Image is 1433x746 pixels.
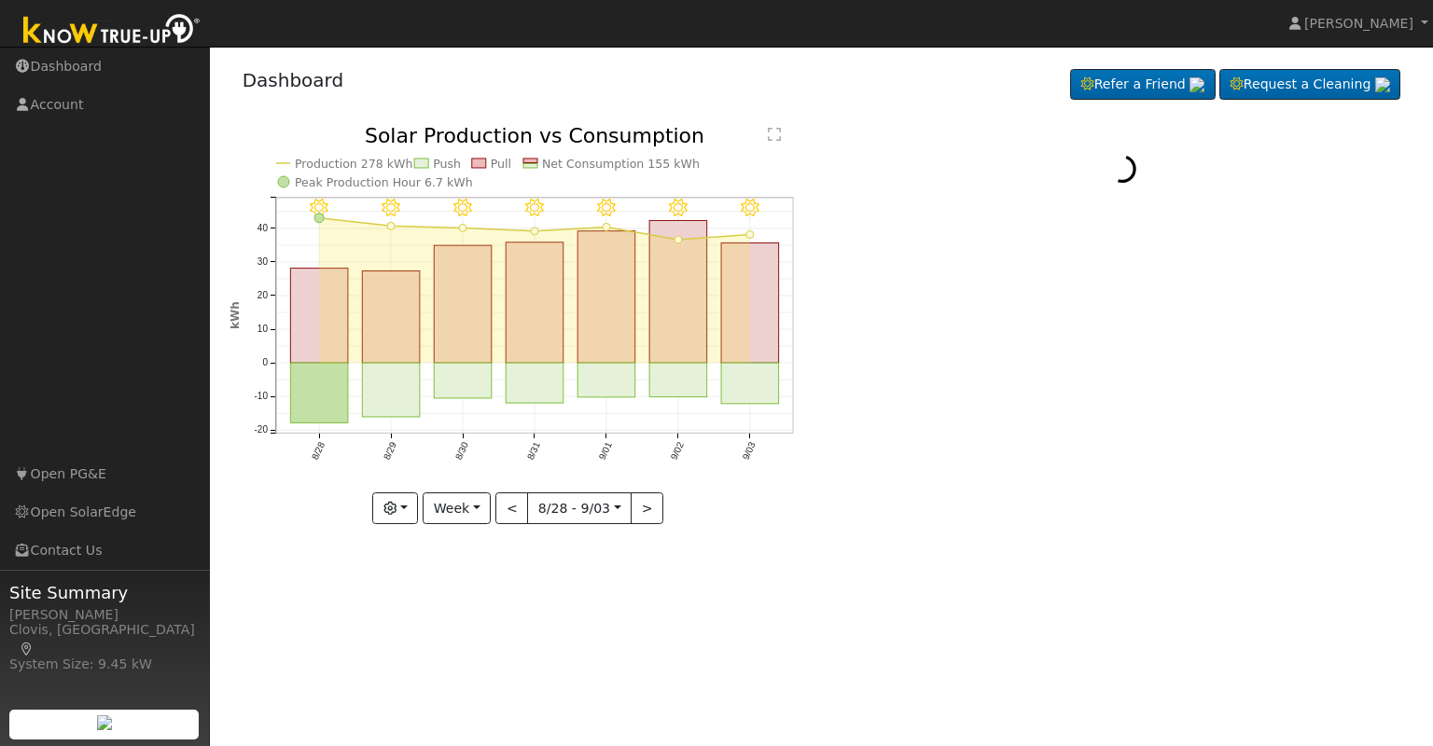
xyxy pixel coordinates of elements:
rect: onclick="" [506,242,563,363]
rect: onclick="" [577,363,635,397]
circle: onclick="" [603,224,610,231]
text: 30 [257,256,268,267]
rect: onclick="" [649,221,707,364]
circle: onclick="" [387,223,395,230]
text: 9/01 [596,440,613,462]
rect: onclick="" [649,363,707,396]
text: 0 [262,358,268,368]
button: < [495,492,528,524]
img: retrieve [97,715,112,730]
span: [PERSON_NAME] [1304,16,1413,31]
rect: onclick="" [290,269,348,364]
circle: onclick="" [675,236,682,243]
a: Dashboard [243,69,344,91]
i: 9/03 - Clear [741,199,759,217]
a: Request a Cleaning [1219,69,1400,101]
text: 40 [257,223,268,233]
text: Net Consumption 155 kWh [542,157,700,171]
rect: onclick="" [290,363,348,422]
text: Push [433,157,461,171]
text: Pull [490,157,510,171]
text: -10 [254,392,268,402]
text: Peak Production Hour 6.7 kWh [295,175,473,189]
rect: onclick="" [506,363,563,403]
rect: onclick="" [577,231,635,364]
i: 9/02 - Clear [669,199,688,217]
a: Refer a Friend [1070,69,1216,101]
text: 8/29 [381,440,397,462]
circle: onclick="" [531,228,538,235]
text:  [768,127,781,142]
i: 8/28 - Clear [310,199,328,217]
text: 10 [257,325,268,335]
img: retrieve [1190,77,1204,92]
button: 8/28 - 9/03 [527,492,632,524]
circle: onclick="" [459,225,466,232]
text: 8/30 [452,440,469,462]
rect: onclick="" [362,363,420,417]
rect: onclick="" [362,271,420,364]
circle: onclick="" [746,231,754,239]
i: 8/31 - Clear [525,199,544,217]
text: kWh [229,301,242,329]
circle: onclick="" [314,214,324,223]
a: Map [19,642,35,656]
rect: onclick="" [434,245,492,363]
rect: onclick="" [721,243,779,364]
div: Clovis, [GEOGRAPHIC_DATA] [9,620,200,659]
div: [PERSON_NAME] [9,605,200,625]
text: Production 278 kWh [295,157,413,171]
button: > [631,492,663,524]
text: Solar Production vs Consumption [365,124,704,147]
button: Week [423,492,491,524]
text: 20 [257,290,268,300]
span: Site Summary [9,580,200,605]
img: retrieve [1375,77,1390,92]
text: 8/31 [524,440,541,462]
i: 8/29 - Clear [382,199,400,217]
text: 9/03 [740,440,757,462]
i: 9/01 - Clear [597,199,616,217]
rect: onclick="" [434,363,492,398]
text: 8/28 [310,440,327,462]
text: 9/02 [668,440,685,462]
text: -20 [254,425,268,435]
rect: onclick="" [721,363,779,404]
div: System Size: 9.45 kW [9,655,200,674]
i: 8/30 - Clear [453,199,472,217]
img: Know True-Up [14,10,210,52]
